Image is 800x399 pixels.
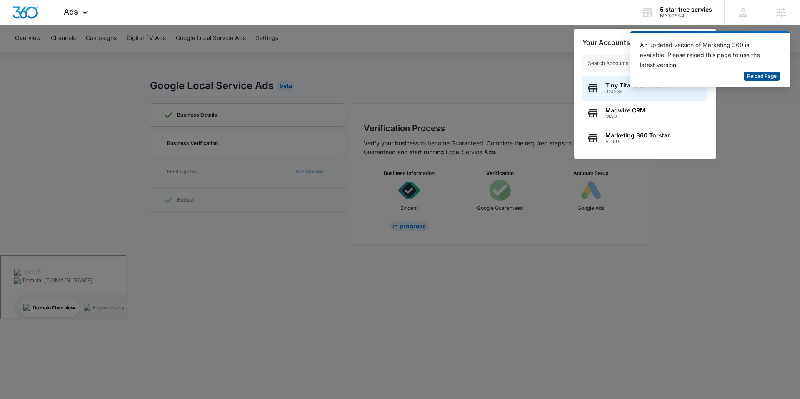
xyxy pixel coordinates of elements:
span: Marketing 360 Torstar [605,132,670,139]
h2: Your Accounts [582,39,630,47]
div: v 4.0.25 [23,13,41,20]
button: Madwire CRMMAD [582,101,707,126]
button: Tiny Titans ChildcareJ10236 [582,76,707,101]
img: tab_keywords_by_traffic_grey.svg [83,48,90,55]
div: Keywords by Traffic [92,49,140,55]
span: J10236 [605,89,667,95]
img: website_grey.svg [13,22,20,28]
span: Tiny Titans Childcare [605,82,667,89]
button: Reload Page [744,72,780,81]
img: logo_orange.svg [13,13,20,20]
div: Domain: [DOMAIN_NAME] [22,22,92,28]
div: An updated version of Marketing 360 is available. Please reload this page to use the latest version! [640,40,770,70]
span: MAD [605,114,645,120]
div: account name [660,6,712,13]
img: tab_domain_overview_orange.svg [22,48,29,55]
div: Domain Overview [32,49,75,55]
span: V1150 [605,139,670,145]
div: account id [660,13,712,19]
input: Search Accounts [582,55,707,72]
button: Marketing 360 TorstarV1150 [582,126,707,151]
span: Ads [64,7,78,16]
span: Reload Page [747,72,777,80]
span: Madwire CRM [605,107,645,114]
